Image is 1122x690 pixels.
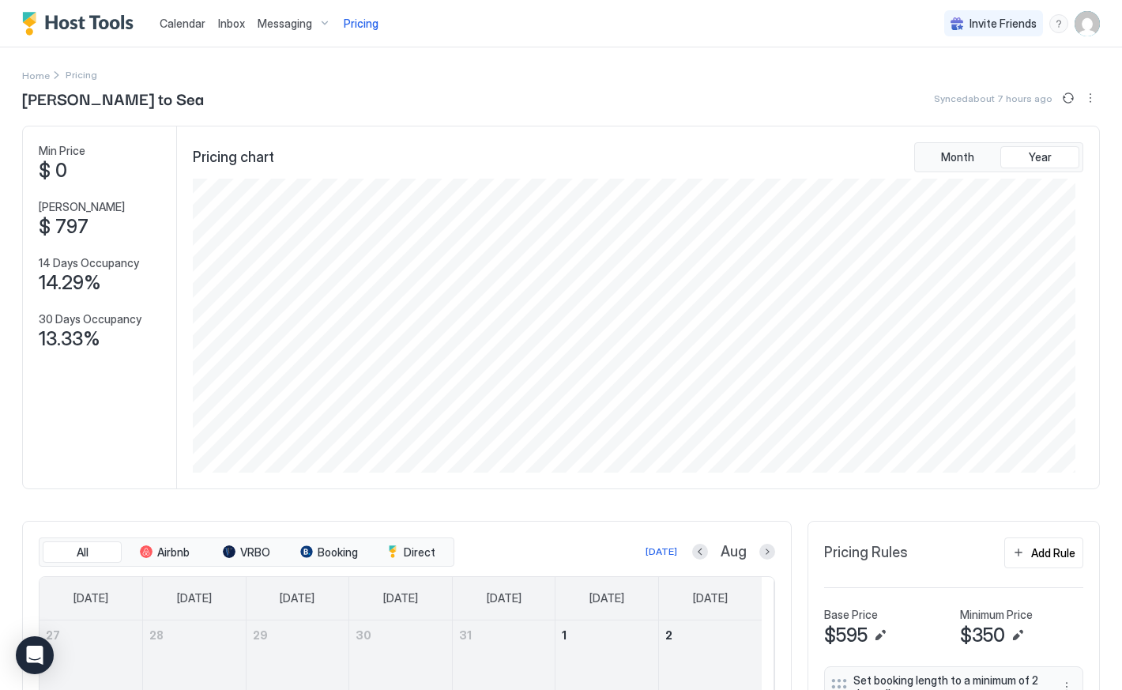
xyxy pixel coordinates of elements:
span: [DATE] [383,591,418,605]
button: Edit [871,626,890,645]
span: Pricing chart [193,149,274,167]
span: Direct [404,545,435,560]
a: Calendar [160,15,205,32]
a: July 29, 2025 [247,620,349,650]
span: 2 [665,628,672,642]
span: [DATE] [589,591,624,605]
button: Add Rule [1004,537,1083,568]
span: Home [22,70,50,81]
div: tab-group [39,537,454,567]
a: July 31, 2025 [453,620,555,650]
span: 31 [459,628,472,642]
span: $ 797 [39,215,88,239]
span: $ 0 [39,159,67,183]
div: User profile [1075,11,1100,36]
div: Open Intercom Messenger [16,636,54,674]
span: All [77,545,88,560]
button: Direct [371,541,450,564]
span: Min Price [39,144,85,158]
button: Airbnb [125,541,204,564]
span: 30 [356,628,371,642]
button: [DATE] [643,542,680,561]
div: Breadcrumb [22,66,50,83]
span: Pricing Rules [824,544,908,562]
a: Tuesday [264,577,330,620]
button: All [43,541,122,564]
a: August 2, 2025 [659,620,762,650]
span: VRBO [240,545,270,560]
div: [DATE] [646,545,677,559]
span: 1 [562,628,567,642]
span: Aug [721,543,747,561]
span: Airbnb [157,545,190,560]
div: menu [1049,14,1068,33]
span: 30 Days Occupancy [39,312,141,326]
span: Breadcrumb [66,69,97,81]
div: tab-group [914,142,1083,172]
span: Month [941,150,974,164]
span: Booking [318,545,358,560]
span: 27 [46,628,60,642]
span: Inbox [218,17,245,30]
span: Base Price [824,608,878,622]
span: [DATE] [177,591,212,605]
button: Month [918,146,997,168]
span: $350 [960,624,1005,647]
span: [DATE] [487,591,521,605]
button: Previous month [692,544,708,560]
a: Thursday [471,577,537,620]
span: Invite Friends [970,17,1037,31]
a: July 28, 2025 [143,620,246,650]
span: 28 [149,628,164,642]
span: [PERSON_NAME] [39,200,125,214]
a: July 30, 2025 [349,620,452,650]
button: VRBO [207,541,286,564]
a: Wednesday [367,577,434,620]
a: Monday [161,577,228,620]
button: Year [1000,146,1079,168]
div: Add Rule [1031,545,1075,561]
button: Booking [289,541,368,564]
span: Synced about 7 hours ago [934,92,1052,104]
a: August 1, 2025 [555,620,658,650]
span: 29 [253,628,268,642]
a: Home [22,66,50,83]
span: Minimum Price [960,608,1033,622]
span: Year [1029,150,1052,164]
div: menu [1081,89,1100,107]
a: Friday [574,577,640,620]
a: Inbox [218,15,245,32]
span: 13.33% [39,327,100,351]
span: Calendar [160,17,205,30]
a: Saturday [677,577,744,620]
button: Next month [759,544,775,560]
span: Messaging [258,17,312,31]
a: July 27, 2025 [40,620,142,650]
span: [DATE] [73,591,108,605]
button: More options [1081,89,1100,107]
span: $595 [824,624,868,647]
span: [DATE] [280,591,314,605]
a: Host Tools Logo [22,12,141,36]
span: 14 Days Occupancy [39,256,139,270]
button: Sync prices [1059,89,1078,107]
span: 14.29% [39,271,101,295]
span: Pricing [344,17,378,31]
button: Edit [1008,626,1027,645]
a: Sunday [58,577,124,620]
span: [DATE] [693,591,728,605]
span: [PERSON_NAME] to Sea [22,86,204,110]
